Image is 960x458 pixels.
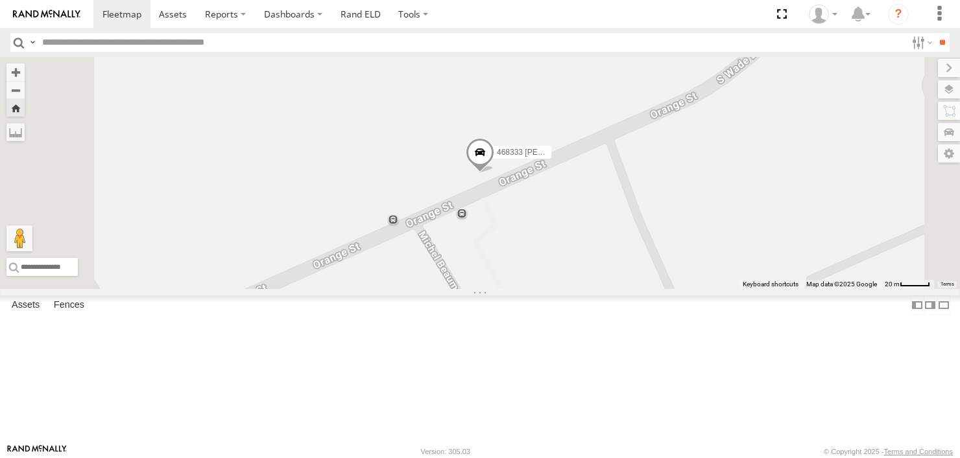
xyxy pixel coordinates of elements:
button: Map Scale: 20 m per 43 pixels [881,280,934,289]
button: Zoom in [6,63,25,81]
button: Keyboard shortcuts [743,280,798,289]
label: Assets [5,296,46,314]
button: Zoom Home [6,99,25,117]
span: Map data ©2025 Google [806,281,877,288]
button: Zoom out [6,81,25,99]
img: rand-logo.svg [13,10,80,19]
label: Measure [6,123,25,141]
a: Terms [941,282,954,287]
label: Search Query [27,33,38,52]
label: Fences [47,296,91,314]
span: 468333 [PERSON_NAME] [497,148,589,157]
div: Dale Gerhard [804,5,842,24]
button: Drag Pegman onto the map to open Street View [6,225,32,251]
label: Hide Summary Table [937,295,950,314]
a: Terms and Conditions [884,448,953,455]
label: Dock Summary Table to the Right [924,295,937,314]
div: Version: 305.03 [421,448,470,455]
label: Map Settings [938,144,960,163]
i: ? [888,4,909,25]
a: Visit our Website [7,445,67,458]
label: Search Filter Options [907,33,935,52]
label: Dock Summary Table to the Left [911,295,924,314]
span: 20 m [885,281,900,288]
div: © Copyright 2025 - [824,448,953,455]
